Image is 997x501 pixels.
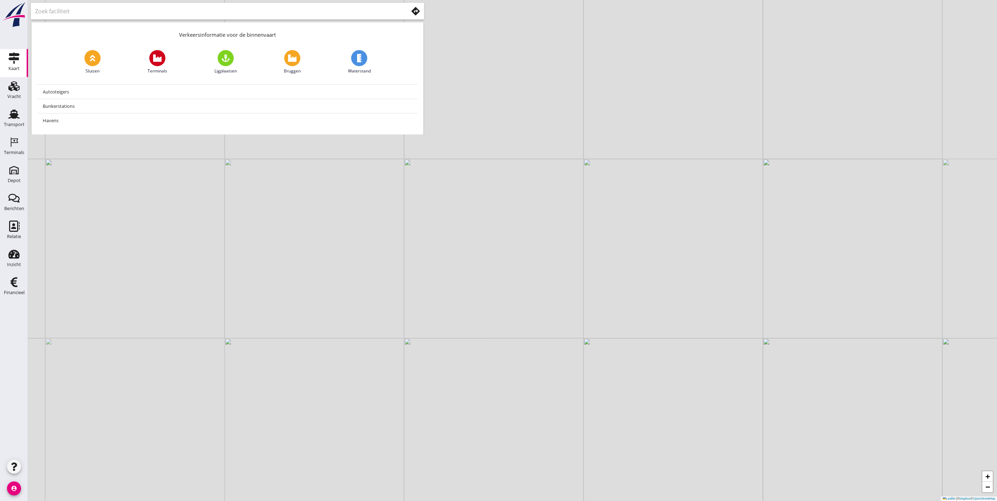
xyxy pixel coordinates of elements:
[348,50,371,74] a: Waterstand
[35,6,398,17] input: Zoek faciliteit
[7,234,21,239] div: Relatie
[148,50,167,74] a: Terminals
[1,2,27,28] img: logo-small.a267ee39.svg
[284,50,301,74] a: Bruggen
[43,88,412,96] div: Autosteigers
[7,481,21,495] i: account_circle
[43,116,412,125] div: Havens
[7,262,21,267] div: Inzicht
[214,68,237,74] span: Ligplaatsen
[284,68,301,74] span: Bruggen
[982,471,993,482] a: Zoom in
[348,68,371,74] span: Waterstand
[960,497,971,500] a: Mapbox
[8,178,21,183] div: Depot
[32,22,423,44] div: Verkeersinformatie voor de binnenvaart
[86,68,100,74] span: Sluizen
[148,68,167,74] span: Terminals
[985,472,990,481] span: +
[43,102,412,110] div: Bunkerstations
[4,150,24,155] div: Terminals
[985,482,990,491] span: −
[4,290,25,295] div: Financieel
[973,497,995,500] a: OpenStreetMap
[943,497,955,500] a: Leaflet
[956,497,957,500] span: |
[214,50,237,74] a: Ligplaatsen
[982,482,993,492] a: Zoom out
[4,122,25,127] div: Transport
[84,50,101,74] a: Sluizen
[941,496,997,501] div: © ©
[4,206,24,211] div: Berichten
[7,94,21,99] div: Vracht
[8,66,20,71] div: Kaart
